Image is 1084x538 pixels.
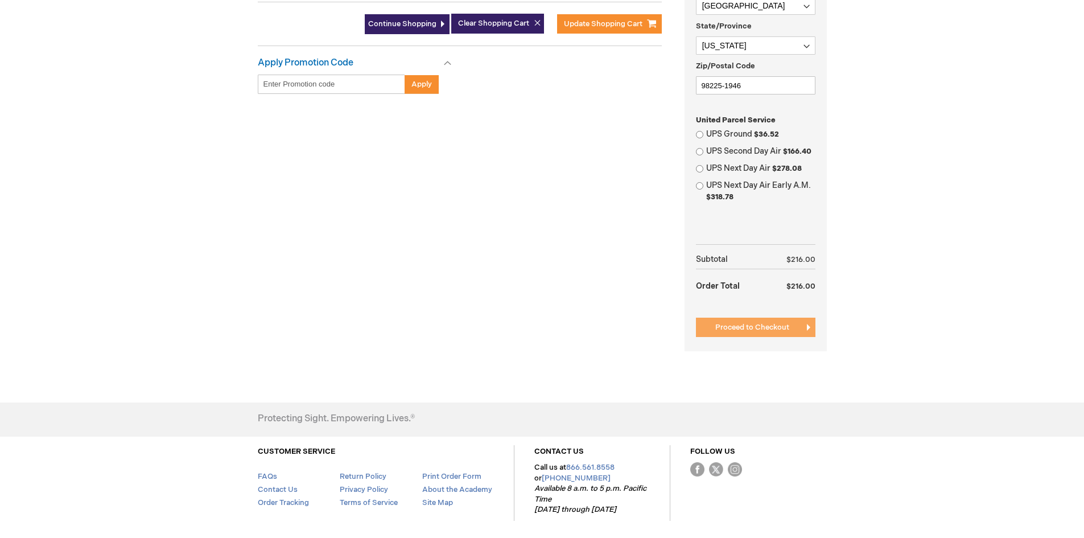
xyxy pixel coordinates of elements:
[365,14,450,34] a: Continue Shopping
[696,61,755,71] span: Zip/Postal Code
[564,19,642,28] span: Update Shopping Cart
[754,130,779,139] span: $36.52
[451,14,544,34] button: Clear Shopping Cart
[696,250,764,269] th: Subtotal
[340,498,398,507] a: Terms of Service
[405,75,439,94] button: Apply
[368,19,436,28] span: Continue Shopping
[706,192,733,202] span: $318.78
[258,498,309,507] a: Order Tracking
[534,462,650,515] p: Call us at or
[422,485,492,494] a: About the Academy
[258,447,335,456] a: CUSTOMER SERVICE
[706,163,815,174] label: UPS Next Day Air
[728,462,742,477] img: instagram
[706,180,815,203] label: UPS Next Day Air Early A.M.
[458,19,529,28] span: Clear Shopping Cart
[566,463,615,472] a: 866.561.8558
[258,414,415,424] h4: Protecting Sight. Empowering Lives.®
[422,472,481,481] a: Print Order Form
[786,282,815,291] span: $216.00
[709,462,723,477] img: Twitter
[340,472,386,481] a: Return Policy
[340,485,388,494] a: Privacy Policy
[534,484,646,514] em: Available 8 a.m. to 5 p.m. Pacific Time [DATE] through [DATE]
[696,22,752,31] span: State/Province
[715,323,789,332] span: Proceed to Checkout
[706,129,815,140] label: UPS Ground
[706,146,815,157] label: UPS Second Day Air
[258,58,353,68] strong: Apply Promotion Code
[696,318,815,337] button: Proceed to Checkout
[690,462,704,477] img: Facebook
[534,447,584,456] a: CONTACT US
[690,447,735,456] a: FOLLOW US
[783,147,811,156] span: $166.40
[696,276,740,295] strong: Order Total
[411,80,432,89] span: Apply
[258,75,405,94] input: Enter Promotion code
[772,164,802,173] span: $278.08
[542,474,611,483] a: [PHONE_NUMBER]
[557,14,662,34] button: Update Shopping Cart
[258,485,298,494] a: Contact Us
[422,498,453,507] a: Site Map
[258,472,277,481] a: FAQs
[786,255,815,264] span: $216.00
[696,116,776,125] span: United Parcel Service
